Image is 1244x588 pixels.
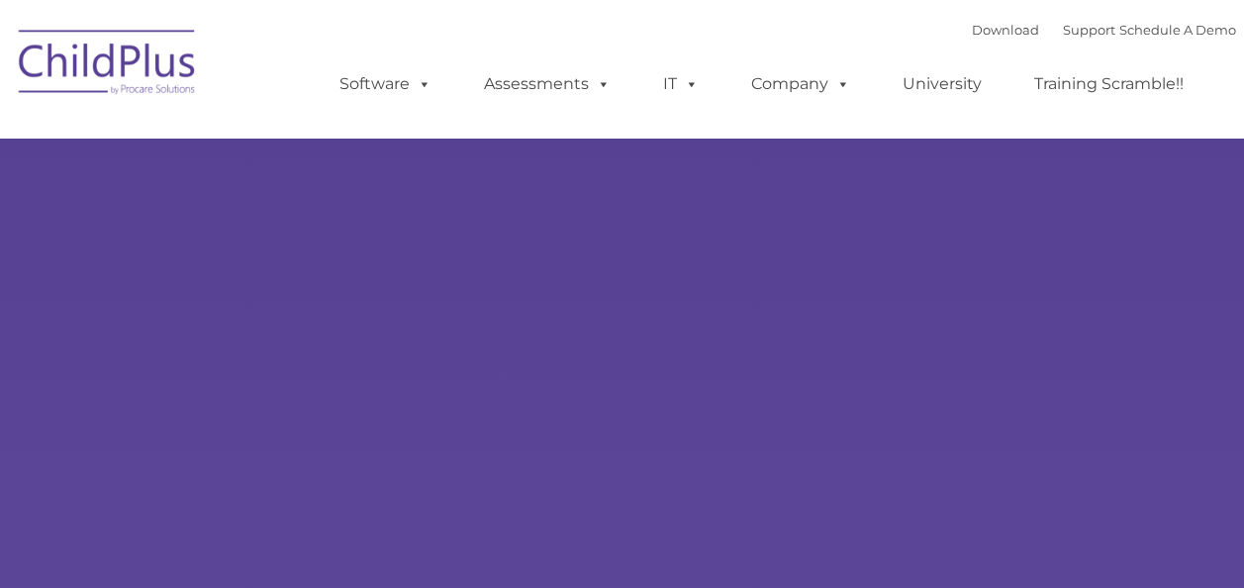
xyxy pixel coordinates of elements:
[464,64,630,104] a: Assessments
[1063,22,1115,38] a: Support
[643,64,718,104] a: IT
[1014,64,1203,104] a: Training Scramble!!
[320,64,451,104] a: Software
[1119,22,1236,38] a: Schedule A Demo
[9,16,207,115] img: ChildPlus by Procare Solutions
[883,64,1002,104] a: University
[972,22,1236,38] font: |
[972,22,1039,38] a: Download
[731,64,870,104] a: Company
